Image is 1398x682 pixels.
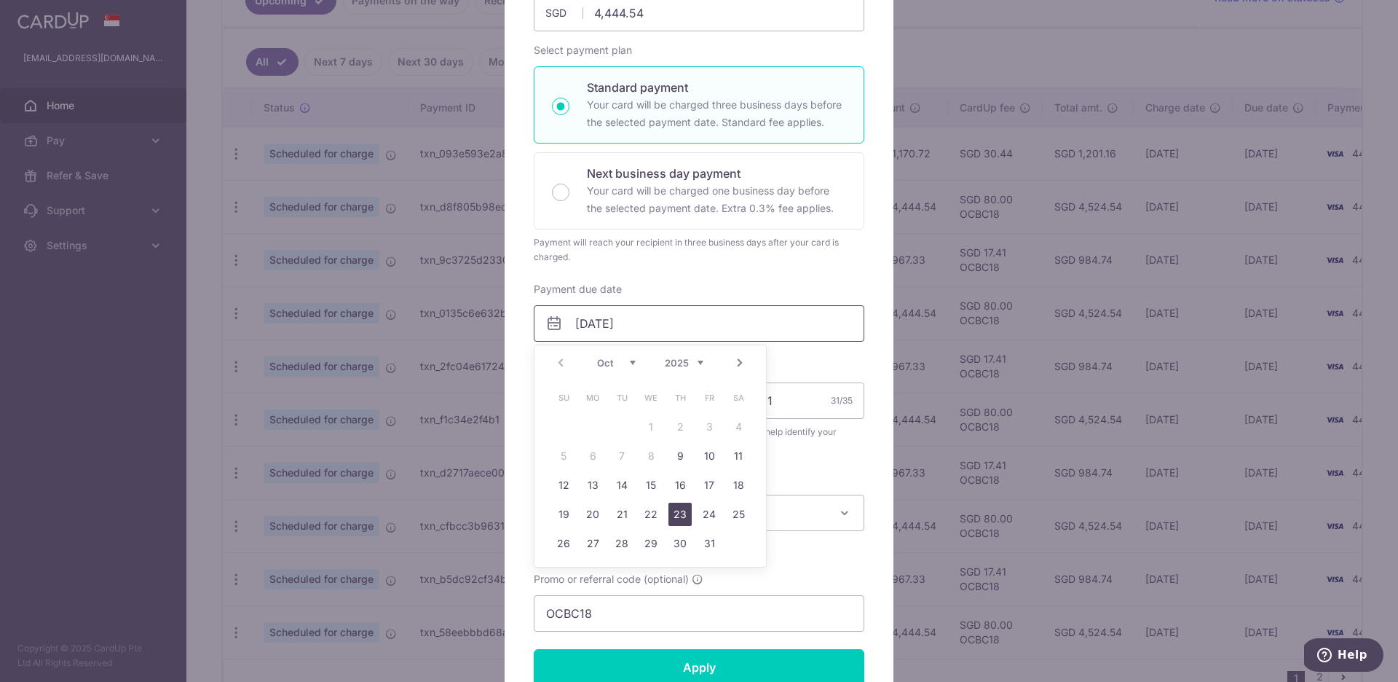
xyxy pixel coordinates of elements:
[639,532,663,555] a: 29
[639,386,663,409] span: Wednesday
[610,503,633,526] a: 21
[581,386,604,409] span: Monday
[545,6,583,20] span: SGD
[727,503,750,526] a: 25
[587,79,846,96] p: Standard payment
[552,503,575,526] a: 19
[587,182,846,217] p: Your card will be charged one business day before the selected payment date. Extra 0.3% fee applies.
[587,165,846,182] p: Next business day payment
[534,572,689,587] span: Promo or referral code (optional)
[698,532,721,555] a: 31
[639,503,663,526] a: 22
[534,282,622,297] label: Payment due date
[610,532,633,555] a: 28
[668,474,692,497] a: 16
[552,474,575,497] a: 12
[552,386,575,409] span: Sunday
[581,532,604,555] a: 27
[698,444,721,468] a: 10
[698,503,721,526] a: 24
[639,474,663,497] a: 15
[668,386,692,409] span: Thursday
[727,386,750,409] span: Saturday
[534,305,864,342] input: DD / MM / YYYY
[668,532,692,555] a: 30
[581,503,604,526] a: 20
[587,96,846,131] p: Your card will be charged three business days before the selected payment date. Standard fee appl...
[581,474,604,497] a: 13
[610,386,633,409] span: Tuesday
[727,444,750,468] a: 11
[698,474,721,497] a: 17
[668,444,692,468] a: 9
[727,474,750,497] a: 18
[831,393,853,408] div: 31/35
[534,235,864,264] div: Payment will reach your recipient in three business days after your card is charged.
[668,503,692,526] a: 23
[610,474,633,497] a: 14
[552,532,575,555] a: 26
[1304,638,1383,675] iframe: Opens a widget where you can find more information
[731,354,749,372] a: Next
[698,386,721,409] span: Friday
[534,43,632,58] label: Select payment plan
